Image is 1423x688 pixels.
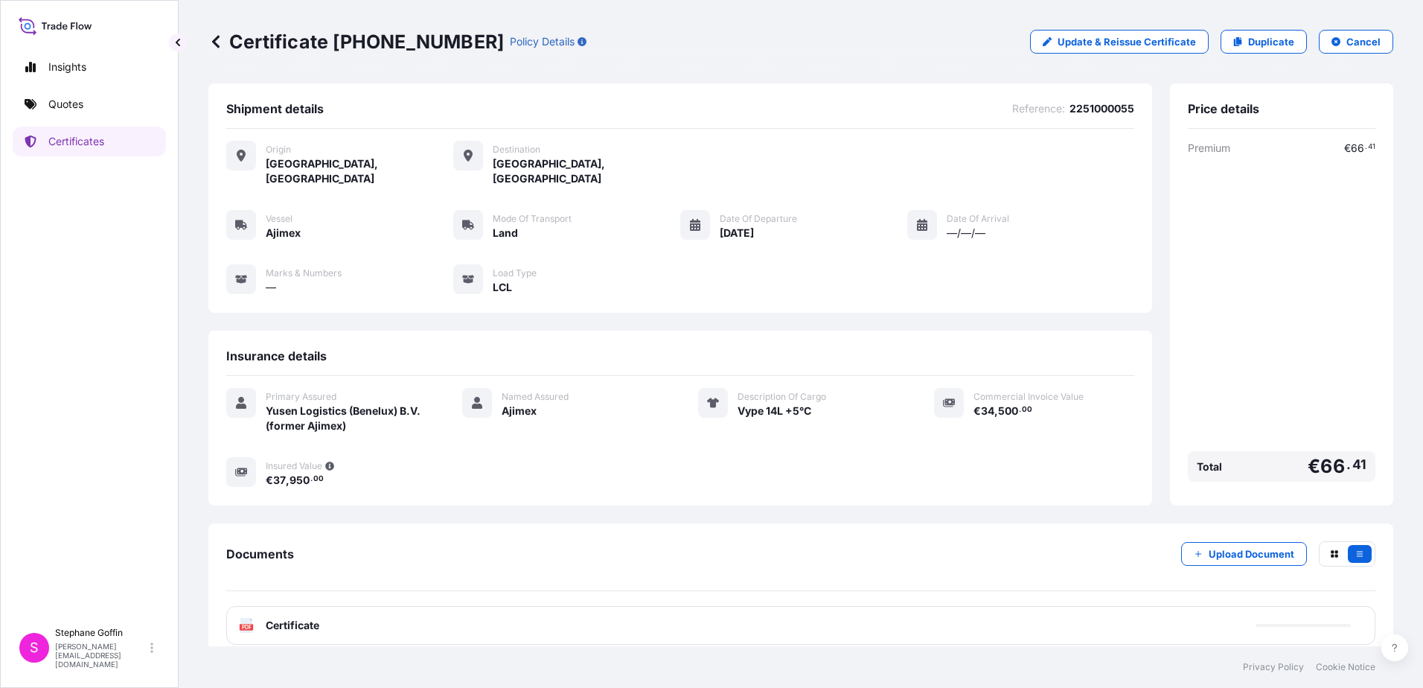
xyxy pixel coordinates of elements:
[310,477,313,482] span: .
[266,404,426,433] span: Yusen Logistics (Benelux) B.V. (former Ajimex)
[48,134,104,149] p: Certificates
[266,226,301,241] span: Ajimex
[226,348,327,363] span: Insurance details
[1248,34,1294,49] p: Duplicate
[981,406,994,416] span: 34
[510,34,575,49] p: Policy Details
[1188,101,1259,116] span: Price details
[1344,143,1351,153] span: €
[947,213,1009,225] span: Date of Arrival
[55,627,147,639] p: Stephane Goffin
[1352,460,1366,469] span: 41
[273,475,286,485] span: 37
[266,267,342,279] span: Marks & Numbers
[1209,547,1294,561] p: Upload Document
[1346,460,1351,469] span: .
[493,226,518,241] span: Land
[1368,144,1375,150] span: 41
[242,625,252,630] text: PDF
[266,213,292,225] span: Vessel
[1030,30,1209,54] a: Update & Reissue Certificate
[1058,34,1196,49] p: Update & Reissue Certificate
[1316,661,1375,673] a: Cookie Notice
[1351,143,1364,153] span: 66
[208,30,504,54] p: Certificate [PHONE_NUMBER]
[1197,459,1222,474] span: Total
[313,477,324,482] span: 00
[738,391,826,403] span: Description Of Cargo
[1069,101,1134,116] span: 2251000055
[1188,141,1230,156] span: Premium
[994,406,998,416] span: ,
[720,213,797,225] span: Date of Departure
[493,267,537,279] span: Load Type
[290,475,310,485] span: 950
[266,391,336,403] span: Primary Assured
[1346,34,1381,49] p: Cancel
[1319,30,1393,54] button: Cancel
[493,144,540,156] span: Destination
[1243,661,1304,673] a: Privacy Policy
[286,475,290,485] span: ,
[1365,144,1367,150] span: .
[502,391,569,403] span: Named Assured
[266,280,276,295] span: —
[502,404,537,418] span: Ajimex
[493,280,512,295] span: LCL
[720,226,754,241] span: [DATE]
[947,226,985,241] span: —/—/—
[1221,30,1307,54] a: Duplicate
[13,127,166,156] a: Certificates
[1019,407,1021,413] span: .
[1022,407,1032,413] span: 00
[493,156,680,186] span: [GEOGRAPHIC_DATA], [GEOGRAPHIC_DATA]
[973,406,981,416] span: €
[1181,542,1307,566] button: Upload Document
[48,97,83,112] p: Quotes
[226,101,324,116] span: Shipment details
[266,156,453,186] span: [GEOGRAPHIC_DATA], [GEOGRAPHIC_DATA]
[738,404,811,418] span: Vype 14L +5°C
[13,89,166,119] a: Quotes
[48,60,86,74] p: Insights
[30,640,39,655] span: S
[266,475,273,485] span: €
[13,52,166,82] a: Insights
[493,213,572,225] span: Mode of Transport
[973,391,1084,403] span: Commercial Invoice Value
[226,547,294,561] span: Documents
[266,618,319,633] span: Certificate
[1308,457,1320,476] span: €
[998,406,1018,416] span: 500
[55,642,147,669] p: [PERSON_NAME][EMAIL_ADDRESS][DOMAIN_NAME]
[266,144,291,156] span: Origin
[1320,457,1344,476] span: 66
[266,460,322,472] span: Insured Value
[1012,101,1065,116] span: Reference :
